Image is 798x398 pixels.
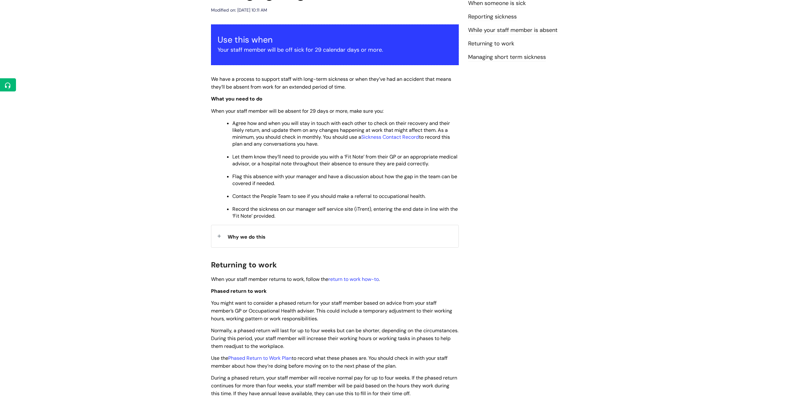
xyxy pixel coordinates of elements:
span: Normally, a phased return will last for up to four weeks but can be shorter, depending on the cir... [211,327,458,349]
span: Let them know they’ll need to provide you with a ‘Fit Note’ from their GP or an appropriate medic... [232,153,457,167]
a: Managing short term sickness [468,53,546,61]
span: Record the sickness on our manager self service site (iTrent), entering the end date in line with... [232,206,458,219]
span: When your staff member returns to work, follow the . [211,276,380,282]
a: return to work how-to [328,276,379,282]
span: You might want to consider a phased return for your staff member based on advice from your staff ... [211,300,452,322]
span: What you need to do [211,96,262,102]
div: Modified on: [DATE] 10:11 AM [211,6,267,14]
span: Use the to record what these phases are. You should check in with your staff member about how the... [211,355,447,369]
span: Contact the People Team to see if you should make a referral to occupational health. [232,193,425,199]
h3: Use this when [218,35,452,45]
span: Phased return to work [211,288,267,294]
a: While‌ ‌your‌ ‌staff‌ ‌member‌ ‌is‌ ‌absent‌ [468,26,558,34]
span: Agree how and when you will stay in touch with each other to check on their recovery and their li... [232,120,450,147]
span: Flag this absence with your manager and have a discussion about how the gap in the team can be co... [232,173,457,187]
span: Why we do this [228,234,266,240]
p: Your staff member will be off sick for 29 calendar days or more. [218,45,452,55]
a: Phased Return to Work Plan [228,355,292,361]
a: Sickness Contact Record [361,134,419,140]
span: Returning to work [211,260,277,270]
span: During a phased return, your staff member will receive normal pay for up to four weeks. If the ph... [211,375,457,397]
span: When your staff member will be absent for 29 days or more, make sure you: [211,108,383,114]
span: We have a process to support staff with long-term sickness or when they’ve had an accident that m... [211,76,451,90]
a: Returning to work [468,40,514,48]
a: Reporting sickness [468,13,517,21]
